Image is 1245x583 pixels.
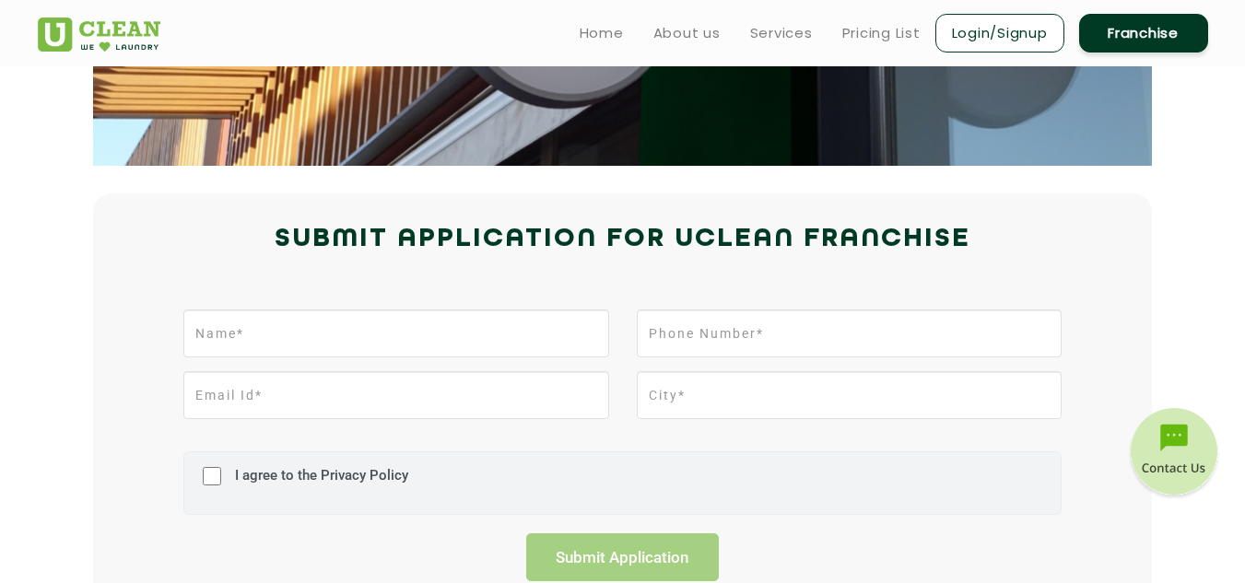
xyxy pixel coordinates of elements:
[1079,14,1208,52] a: Franchise
[750,22,813,44] a: Services
[183,309,608,357] input: Name*
[580,22,624,44] a: Home
[637,309,1062,357] input: Phone Number*
[183,371,608,419] input: Email Id*
[1128,408,1220,500] img: contact-btn
[230,467,408,501] label: I agree to the Privacy Policy
[935,14,1064,52] a: Login/Signup
[637,371,1062,419] input: City*
[526,533,720,581] input: Submit Application
[653,22,721,44] a: About us
[38,17,160,52] img: UClean Laundry and Dry Cleaning
[38,217,1208,262] h2: Submit Application for UCLEAN FRANCHISE
[842,22,921,44] a: Pricing List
